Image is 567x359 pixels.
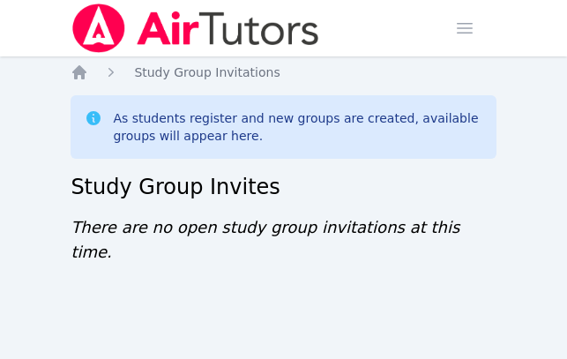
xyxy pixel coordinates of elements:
[134,65,280,79] span: Study Group Invitations
[134,64,280,81] a: Study Group Invitations
[113,109,481,145] div: As students register and new groups are created, available groups will appear here.
[71,64,496,81] nav: Breadcrumb
[71,4,320,53] img: Air Tutors
[71,173,496,201] h2: Study Group Invites
[71,218,459,261] span: There are no open study group invitations at this time.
